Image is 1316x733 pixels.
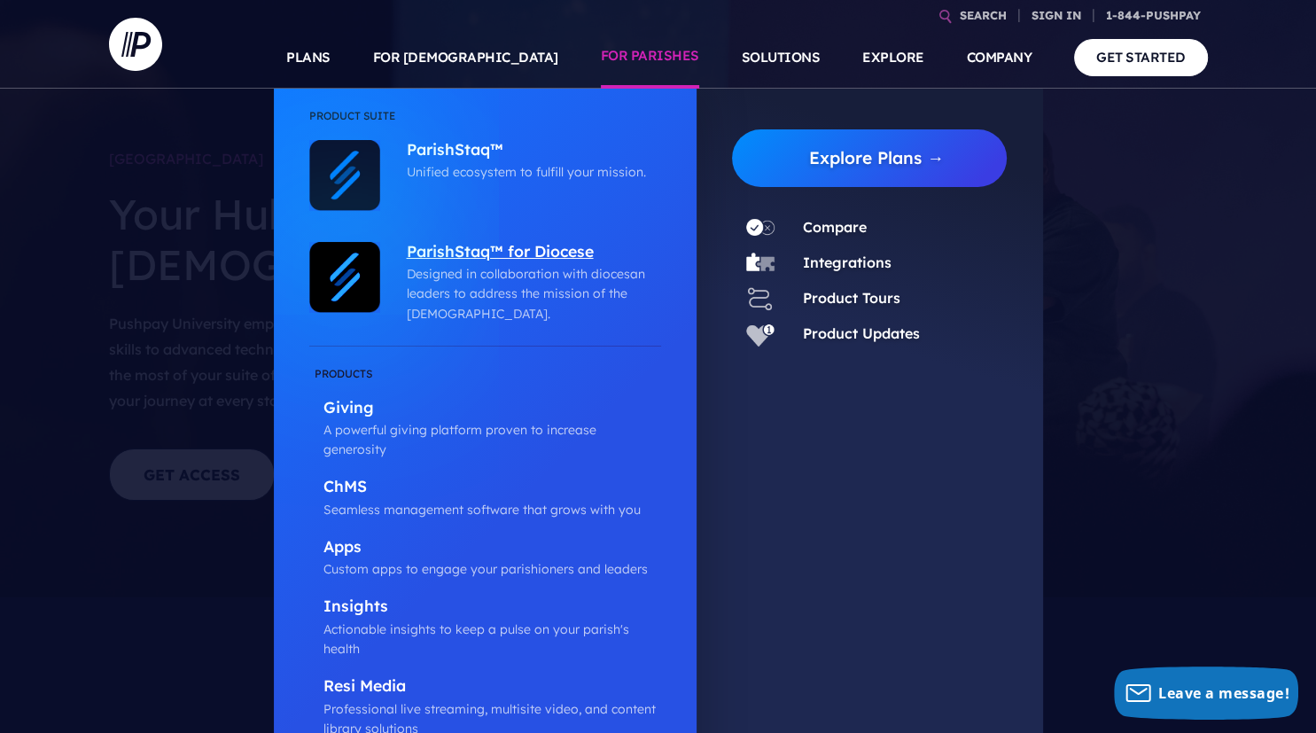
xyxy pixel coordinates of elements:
[1074,39,1208,75] a: GET STARTED
[862,27,924,89] a: EXPLORE
[407,162,652,182] p: Unified ecosystem to fulfill your mission.
[380,242,652,324] a: ParishStaq™ for Diocese Designed in collaboration with diocesan leaders to address the mission of...
[1158,683,1289,703] span: Leave a message!
[323,620,661,659] p: Actionable insights to keep a pulse on your parish's health
[732,249,789,277] a: Integrations - Icon
[803,218,867,236] a: Compare
[732,320,789,348] a: Product Updates - Icon
[323,676,661,698] p: Resi Media
[309,242,380,313] img: ParishStaq™ for Diocese - Icon
[309,537,661,580] a: Apps Custom apps to engage your parishioners and leaders
[746,129,1008,187] a: Explore Plans →
[746,214,775,242] img: Compare - Icon
[742,27,821,89] a: SOLUTIONS
[373,27,558,89] a: FOR [DEMOGRAPHIC_DATA]
[746,285,775,313] img: Product Tours - Icon
[309,140,380,211] img: ParishStaq™ - Icon
[803,324,920,342] a: Product Updates
[286,27,331,89] a: PLANS
[407,242,652,264] p: ParishStaq™ for Diocese
[803,253,892,271] a: Integrations
[380,140,652,183] a: ParishStaq™ Unified ecosystem to fulfill your mission.
[323,420,661,460] p: A powerful giving platform proven to increase generosity
[803,289,900,307] a: Product Tours
[407,264,652,324] p: Designed in collaboration with diocesan leaders to address the mission of the [DEMOGRAPHIC_DATA].
[323,597,661,619] p: Insights
[407,140,652,162] p: ParishStaq™
[967,27,1032,89] a: COMPANY
[309,364,661,460] a: Giving A powerful giving platform proven to increase generosity
[1114,667,1298,720] button: Leave a message!
[323,559,661,579] p: Custom apps to engage your parishioners and leaders
[309,597,661,659] a: Insights Actionable insights to keep a pulse on your parish's health
[323,537,661,559] p: Apps
[746,320,775,348] img: Product Updates - Icon
[732,285,789,313] a: Product Tours - Icon
[323,500,661,519] p: Seamless management software that grows with you
[309,477,661,519] a: ChMS Seamless management software that grows with you
[323,477,661,499] p: ChMS
[601,27,699,89] a: FOR PARISHES
[746,249,775,277] img: Integrations - Icon
[309,106,661,140] li: Product Suite
[323,398,661,420] p: Giving
[732,214,789,242] a: Compare - Icon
